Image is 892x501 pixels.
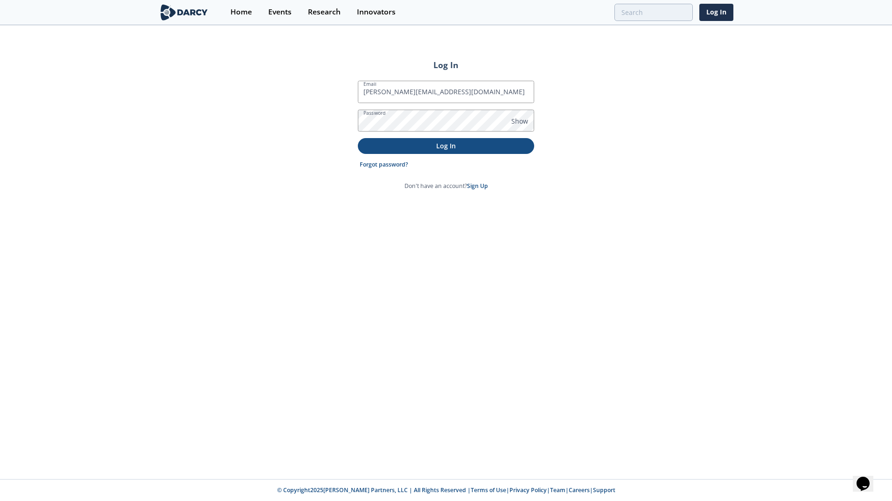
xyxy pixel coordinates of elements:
button: Log In [358,138,534,153]
a: Terms of Use [471,486,506,494]
img: logo-wide.svg [159,4,209,21]
div: Innovators [357,8,396,16]
a: Forgot password? [360,160,408,169]
p: © Copyright 2025 [PERSON_NAME] Partners, LLC | All Rights Reserved | | | | | [101,486,791,494]
div: Events [268,8,292,16]
iframe: chat widget [853,464,883,492]
span: Show [511,116,528,126]
a: Sign Up [467,182,488,190]
a: Privacy Policy [509,486,547,494]
h2: Log In [358,59,534,71]
a: Log In [699,4,733,21]
label: Email [363,80,376,88]
label: Password [363,109,386,117]
div: Home [230,8,252,16]
a: Careers [569,486,590,494]
input: Advanced Search [614,4,693,21]
a: Team [550,486,565,494]
p: Don't have an account? [404,182,488,190]
p: Log In [364,141,528,151]
a: Support [593,486,615,494]
div: Research [308,8,341,16]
